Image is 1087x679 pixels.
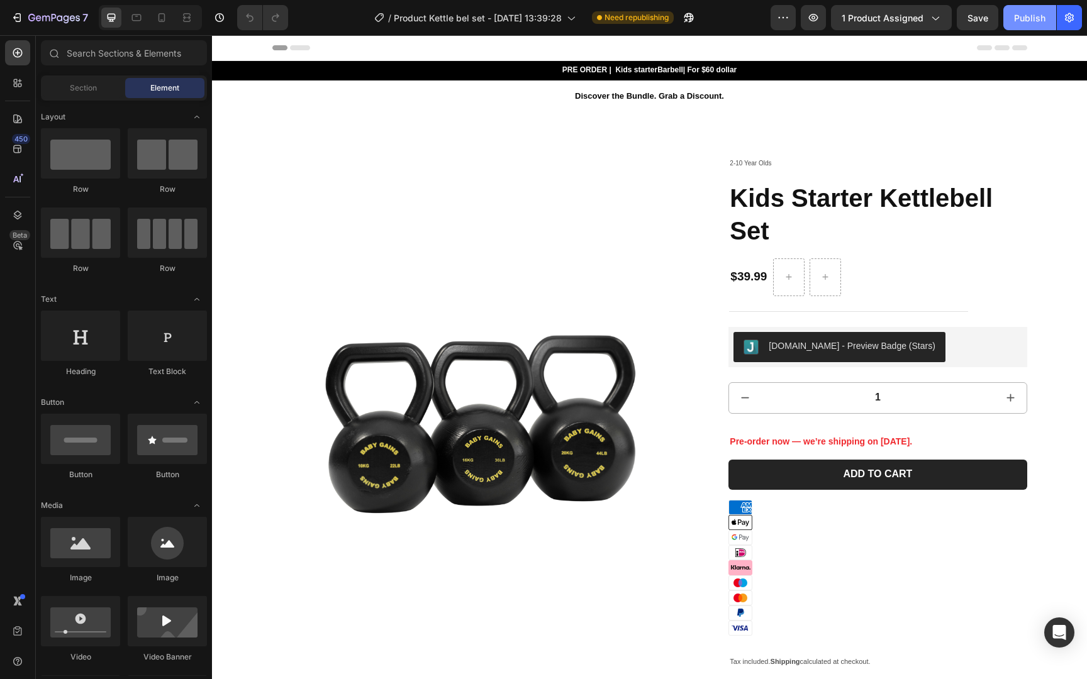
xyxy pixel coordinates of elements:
[588,622,659,630] span: calculated at checkout.
[559,620,588,631] a: Shipping
[128,469,207,480] div: Button
[41,184,120,195] div: Row
[128,572,207,583] div: Image
[831,5,952,30] button: 1 product assigned
[237,5,288,30] div: Undo/Redo
[82,10,88,25] p: 7
[60,121,478,678] img: Kids Starter Kettlebell Set Baby Gains
[212,35,1087,679] iframe: Design area
[128,651,207,663] div: Video Banner
[128,366,207,377] div: Text Block
[41,294,57,305] span: Text
[1044,617,1074,648] div: Open Intercom Messenger
[128,184,207,195] div: Row
[518,622,558,630] span: Tax included.
[41,366,120,377] div: Heading
[957,5,998,30] button: Save
[41,651,120,663] div: Video
[9,230,30,240] div: Beta
[41,572,120,583] div: Image
[187,107,207,127] span: Toggle open
[516,424,815,455] button: Add to cart
[559,622,588,630] strong: Shipping
[516,145,815,213] h1: Kids Starter Kettlebell Set
[394,11,562,25] span: Product Kettle bel set - [DATE] 13:39:28
[41,469,120,480] div: Button
[187,392,207,412] span: Toggle open
[631,433,700,446] div: Add to cart
[41,111,65,123] span: Layout
[557,304,723,317] div: [DOMAIN_NAME] - Preview Badge (Stars)
[518,401,700,411] strong: Pre-order now — we’re shipping on [DATE].
[967,13,988,23] span: Save
[41,397,64,408] span: Button
[518,123,813,134] p: 2-10 Year Olds
[363,56,512,65] a: Discover the Bundle. Grab a Discount.
[5,5,94,30] button: 7
[41,40,207,65] input: Search Sections & Elements
[150,82,179,94] span: Element
[187,289,207,309] span: Toggle open
[41,263,120,274] div: Row
[517,233,556,251] div: $39.99
[1003,5,1056,30] button: Publish
[549,348,783,378] input: quantity
[842,11,923,25] span: 1 product assigned
[128,263,207,274] div: Row
[187,495,207,516] span: Toggle open
[41,500,63,511] span: Media
[532,304,547,319] img: Judgeme.png
[605,12,669,23] span: Need republishing
[521,297,733,327] button: Judge.me - Preview Badge (Stars)
[783,348,815,378] button: increment
[517,348,549,378] button: decrement
[388,11,391,25] span: /
[70,82,97,94] span: Section
[1014,11,1045,25] div: Publish
[12,134,30,144] div: 450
